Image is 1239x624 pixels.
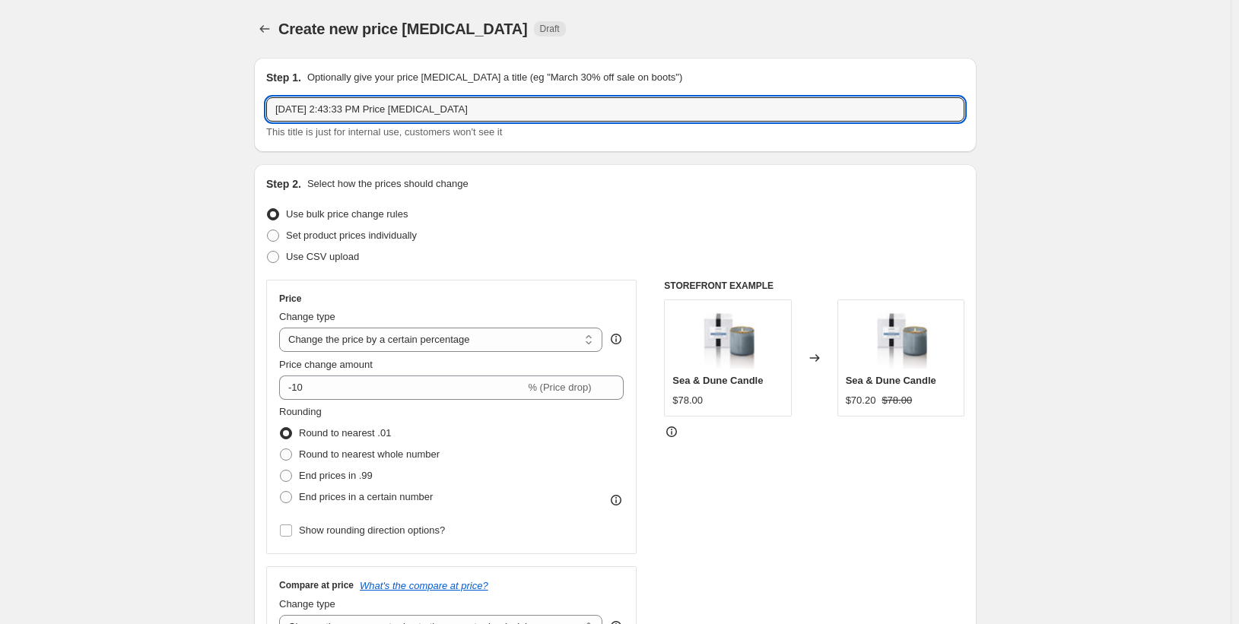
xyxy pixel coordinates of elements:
[846,375,936,386] span: Sea & Dune Candle
[299,427,391,439] span: Round to nearest .01
[846,393,876,408] div: $70.20
[299,524,445,536] span: Show rounding direction options?
[266,97,964,122] input: 30% off holiday sale
[279,311,335,322] span: Change type
[672,375,763,386] span: Sea & Dune Candle
[697,308,758,369] img: lafco-candles-diffusers-lafco-sea-dune-candle-15750973653037_8a4678ed-5c6e-42ed-a432-8e0f01c513a3...
[279,375,525,400] input: -15
[278,21,528,37] span: Create new price [MEDICAL_DATA]
[279,598,335,610] span: Change type
[882,393,912,408] strike: $78.00
[266,126,502,138] span: This title is just for internal use, customers won't see it
[279,406,322,417] span: Rounding
[307,176,469,192] p: Select how the prices should change
[608,331,624,347] div: help
[254,18,275,40] button: Price change jobs
[360,580,488,591] button: What's the compare at price?
[664,280,964,292] h6: STOREFRONT EXAMPLE
[299,491,433,502] span: End prices in a certain number
[266,70,301,85] h2: Step 1.
[286,230,417,241] span: Set product prices individually
[307,70,682,85] p: Optionally give your price [MEDICAL_DATA] a title (eg "March 30% off sale on boots")
[672,393,703,408] div: $78.00
[286,251,359,262] span: Use CSV upload
[279,579,354,591] h3: Compare at price
[299,448,440,460] span: Round to nearest whole number
[279,359,373,370] span: Price change amount
[266,176,301,192] h2: Step 2.
[279,293,301,305] h3: Price
[286,208,408,220] span: Use bulk price change rules
[528,382,591,393] span: % (Price drop)
[540,23,560,35] span: Draft
[870,308,931,369] img: lafco-candles-diffusers-lafco-sea-dune-candle-15750973653037_8a4678ed-5c6e-42ed-a432-8e0f01c513a3...
[299,470,373,481] span: End prices in .99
